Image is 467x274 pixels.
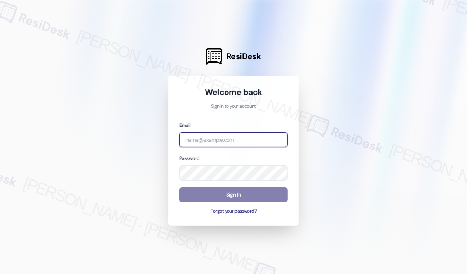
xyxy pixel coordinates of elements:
[179,208,288,215] button: Forgot your password?
[179,155,199,162] label: Password
[179,132,288,148] input: name@example.com
[227,51,261,62] span: ResiDesk
[206,48,222,65] img: ResiDesk Logo
[179,187,288,202] button: Sign In
[179,103,288,110] p: Sign in to your account
[179,122,190,128] label: Email
[179,87,288,98] h1: Welcome back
